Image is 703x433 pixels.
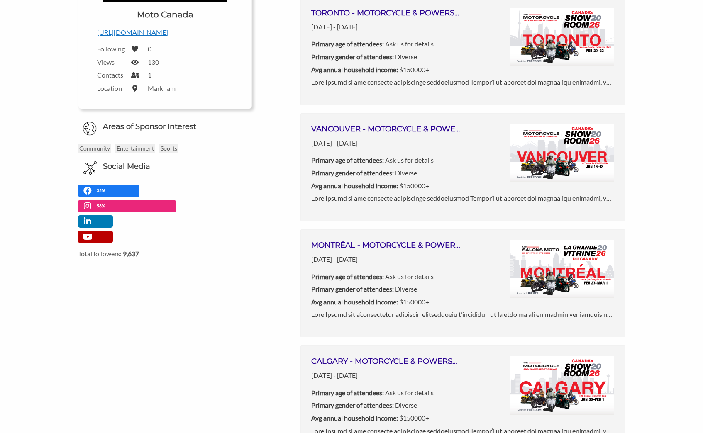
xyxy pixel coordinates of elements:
b: Primary gender of attendees: [311,285,394,293]
label: Markham [148,84,176,92]
label: Following [97,45,126,53]
label: Views [97,58,126,66]
strong: 9,637 [123,250,139,258]
h3: MONTRÉAL - MOTORCYCLE & POWERSPORT SHOW 2026 [311,240,463,251]
p: [DATE] - [DATE] [311,22,463,32]
b: Avg annual household income: [311,182,398,190]
p: $150000+ [311,413,463,423]
p: [DATE] - [DATE] [311,254,463,265]
p: Entertainment [115,144,155,153]
label: 0 [148,45,151,53]
img: rwmb6idelgkppfh1yvfm.jpg [510,124,614,182]
b: Primary gender of attendees: [311,169,394,177]
img: kjcogalh710e0zrdxjel.jpg [510,240,614,299]
h3: TORONTO - MOTORCYCLE & POWERSPORT SHOW 2026 [311,8,463,18]
b: Primary age of attendees: [311,272,384,280]
b: Avg annual household income: [311,298,398,306]
h6: Social Media [103,161,150,172]
label: 130 [148,58,159,66]
b: Avg annual household income: [311,66,398,73]
a: MONTRÉAL - MOTORCYCLE & POWERSPORT SHOW 2026[DATE] - [DATE]Primary age of attendees: Ask us for d... [300,229,625,337]
p: Sports [159,144,178,153]
b: Avg annual household income: [311,414,398,422]
p: $150000+ [311,64,463,75]
p: Lore Ipsumd si ame consecte adipiscinge seddoeiusmod Tempor’i utlaboreet dol magnaaliqu enimadmi,... [311,193,614,204]
p: Ask us for details [311,387,463,398]
p: Lore Ipsumd sit a’consectetur adipiscin elitseddoeiu t’incididun ut la etdo ma ali enimadmin veni... [311,309,614,320]
p: Diverse [311,400,463,411]
b: Primary age of attendees: [311,40,384,48]
p: [DATE] - [DATE] [311,138,463,148]
b: Primary age of attendees: [311,156,384,164]
label: Total followers: [78,250,252,258]
p: 35% [97,187,107,195]
h1: Moto Canada [137,9,193,20]
p: $150000+ [311,180,463,191]
img: Social Media Icon [83,161,97,175]
label: 1 [148,71,151,79]
p: Diverse [311,51,463,62]
p: Community [78,144,111,153]
img: Globe Icon [83,122,97,136]
p: 56% [97,202,107,210]
b: Primary gender of attendees: [311,401,394,409]
p: Diverse [311,284,463,294]
img: ayvmlrhakc3oxyizcepr.jpg [510,8,614,66]
p: Lore Ipsumd si ame consecte adipiscinge seddoeiusmod Tempor’i utlaboreet dol magnaaliqu enimadmi,... [311,77,614,88]
img: cew791k99pqss9ngmgcb.jpg [510,356,614,415]
p: Ask us for details [311,155,463,165]
p: Ask us for details [311,271,463,282]
b: Primary gender of attendees: [311,53,394,61]
p: Ask us for details [311,39,463,49]
h6: Areas of Sponsor Interest [72,122,258,132]
h3: VANCOUVER - MOTORCYCLE & POWERSPORT SHOW 2026 [311,124,463,134]
p: $150000+ [311,297,463,307]
label: Contacts [97,71,126,79]
h3: CALGARY - MOTORCYCLE & POWERSPORT SHOW 2026 [311,356,463,367]
p: [DATE] - [DATE] [311,370,463,381]
b: Primary age of attendees: [311,389,384,397]
p: Diverse [311,168,463,178]
a: VANCOUVER - MOTORCYCLE & POWERSPORT SHOW 2026[DATE] - [DATE]Primary age of attendees: Ask us for ... [300,113,625,221]
label: Location [97,84,126,92]
p: [URL][DOMAIN_NAME] [97,27,233,38]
